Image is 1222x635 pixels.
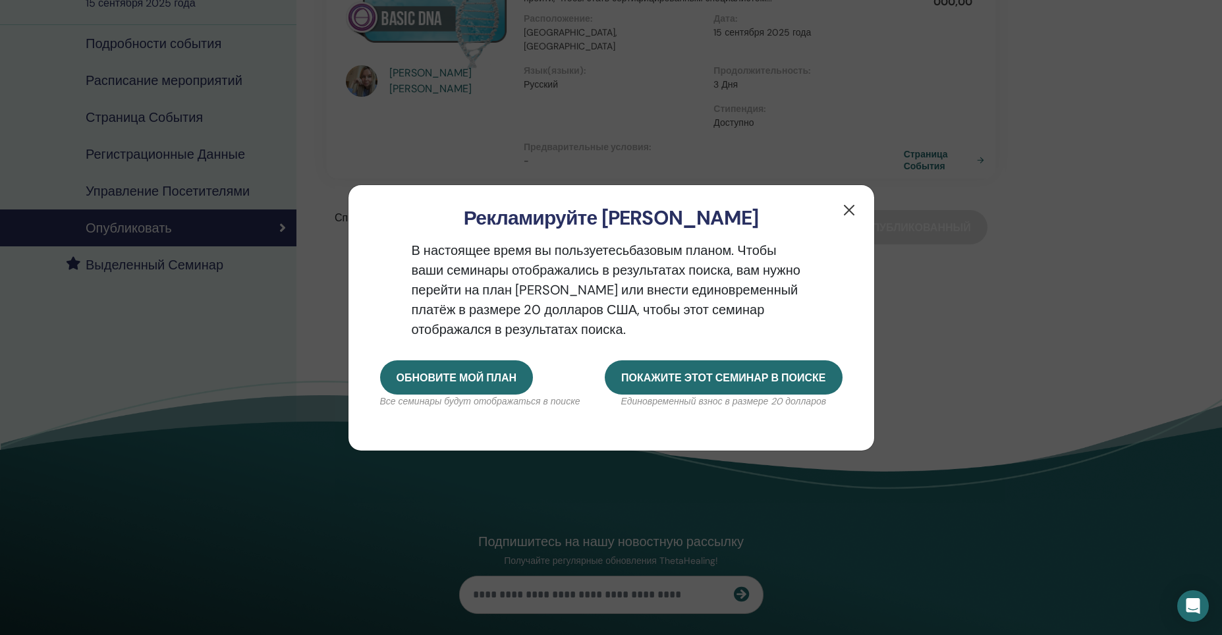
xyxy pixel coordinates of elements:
div: Откройте Интерком-Мессенджер [1177,590,1209,622]
ya-tr-span: Обновите мой план [397,371,517,385]
ya-tr-span: Чтобы ваши семинары отображались в результатах поиска, вам нужно перейти на план [PERSON_NAME] ил... [412,242,800,338]
ya-tr-span: Все семинары будут отображаться в поиске [380,395,580,407]
ya-tr-span: В настоящее время вы пользуетесь [412,242,630,259]
button: Покажите этот семинар в поиске [605,360,842,395]
ya-tr-span: базовым планом. [629,242,734,259]
button: Обновите мой план [380,360,534,395]
ya-tr-span: Единовременный взнос в размере 20 долларов [621,395,827,407]
ya-tr-span: Покажите этот семинар в поиске [621,371,825,385]
ya-tr-span: Рекламируйте [PERSON_NAME] [464,205,758,231]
